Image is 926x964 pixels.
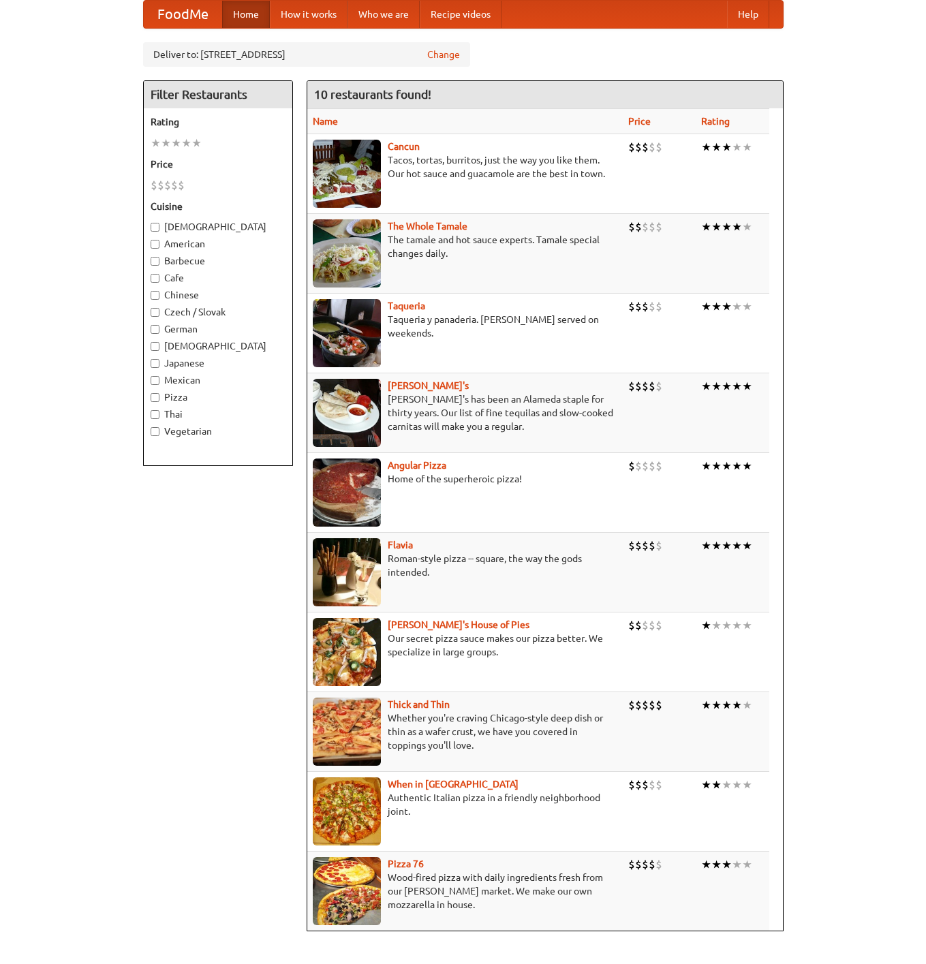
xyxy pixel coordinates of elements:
li: $ [655,219,662,234]
li: ★ [722,140,732,155]
li: $ [628,777,635,792]
li: ★ [732,618,742,633]
label: Barbecue [151,254,285,268]
li: $ [628,618,635,633]
li: $ [635,379,642,394]
label: Czech / Slovak [151,305,285,319]
li: $ [635,140,642,155]
a: Cancun [388,141,420,152]
h4: Filter Restaurants [144,81,292,108]
li: $ [655,698,662,713]
label: Pizza [151,390,285,404]
li: $ [642,538,649,553]
li: ★ [732,538,742,553]
input: American [151,240,159,249]
li: ★ [711,458,722,473]
li: $ [655,538,662,553]
li: $ [642,857,649,872]
a: Home [222,1,270,28]
li: ★ [701,219,711,234]
b: When in [GEOGRAPHIC_DATA] [388,779,519,790]
input: Thai [151,410,159,419]
li: ★ [732,140,742,155]
a: Flavia [388,540,413,550]
li: ★ [701,458,711,473]
img: luigis.jpg [313,618,381,686]
li: $ [635,777,642,792]
li: $ [635,299,642,314]
b: Taqueria [388,300,425,311]
li: ★ [742,458,752,473]
li: ★ [191,136,202,151]
li: $ [655,299,662,314]
li: $ [628,299,635,314]
li: ★ [732,698,742,713]
li: $ [151,178,157,193]
img: thick.jpg [313,698,381,766]
li: ★ [711,857,722,872]
a: Rating [701,116,730,127]
li: ★ [701,618,711,633]
a: Recipe videos [420,1,501,28]
label: Chinese [151,288,285,302]
h5: Rating [151,115,285,129]
label: Mexican [151,373,285,387]
a: Name [313,116,338,127]
li: ★ [701,140,711,155]
li: $ [642,698,649,713]
b: [PERSON_NAME]'s [388,380,469,391]
li: ★ [171,136,181,151]
li: $ [628,698,635,713]
li: $ [642,458,649,473]
label: [DEMOGRAPHIC_DATA] [151,339,285,353]
img: angular.jpg [313,458,381,527]
li: $ [649,458,655,473]
li: ★ [742,618,752,633]
p: Authentic Italian pizza in a friendly neighborhood joint. [313,791,618,818]
li: $ [635,538,642,553]
li: ★ [701,777,711,792]
li: ★ [711,219,722,234]
li: ★ [711,618,722,633]
b: [PERSON_NAME]'s House of Pies [388,619,529,630]
li: ★ [742,698,752,713]
li: $ [642,140,649,155]
li: $ [628,140,635,155]
a: Pizza 76 [388,858,424,869]
li: $ [164,178,171,193]
li: $ [157,178,164,193]
p: Our secret pizza sauce makes our pizza better. We specialize in large groups. [313,632,618,659]
input: Chinese [151,291,159,300]
label: American [151,237,285,251]
a: Help [727,1,769,28]
li: $ [628,857,635,872]
p: [PERSON_NAME]'s has been an Alameda staple for thirty years. Our list of fine tequilas and slow-c... [313,392,618,433]
li: $ [655,618,662,633]
li: $ [649,538,655,553]
li: ★ [701,698,711,713]
li: $ [649,219,655,234]
img: flavia.jpg [313,538,381,606]
p: Tacos, tortas, burritos, just the way you like them. Our hot sauce and guacamole are the best in ... [313,153,618,181]
li: $ [178,178,185,193]
p: Roman-style pizza -- square, the way the gods intended. [313,552,618,579]
label: Vegetarian [151,424,285,438]
li: $ [635,698,642,713]
li: ★ [742,379,752,394]
li: $ [635,458,642,473]
li: ★ [722,299,732,314]
img: pedros.jpg [313,379,381,447]
label: [DEMOGRAPHIC_DATA] [151,220,285,234]
li: ★ [722,618,732,633]
input: Barbecue [151,257,159,266]
li: ★ [181,136,191,151]
li: $ [649,857,655,872]
li: $ [628,538,635,553]
input: [DEMOGRAPHIC_DATA] [151,342,159,351]
label: Cafe [151,271,285,285]
li: $ [628,458,635,473]
a: Change [427,48,460,61]
li: $ [635,618,642,633]
li: ★ [732,857,742,872]
p: Wood-fired pizza with daily ingredients fresh from our [PERSON_NAME] market. We make our own mozz... [313,871,618,912]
